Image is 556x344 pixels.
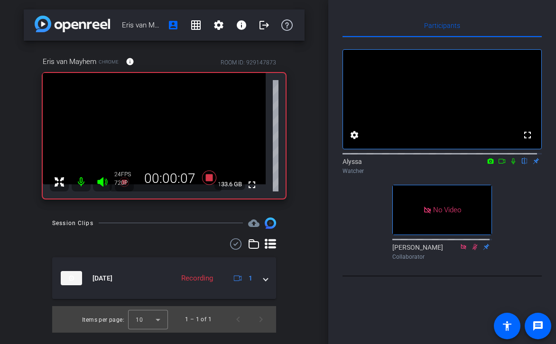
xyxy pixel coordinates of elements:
div: Items per page: [82,315,124,325]
span: Chrome [99,58,119,65]
mat-icon: fullscreen [522,129,533,141]
img: Session clips [265,217,276,229]
span: 1 [249,273,252,283]
img: app-logo [35,16,110,32]
mat-icon: accessibility [501,320,513,332]
mat-icon: cloud_upload [248,217,259,229]
mat-icon: account_box [167,19,179,31]
div: 00:00:07 [138,171,202,187]
mat-expansion-panel-header: thumb-nail[DATE]Recording1 [52,257,276,299]
button: Next page [250,308,272,331]
span: 133.6 GB [214,179,245,190]
mat-icon: info [236,19,247,31]
span: Eris van Mayhem, TSR, PrimeService Insurance | DEI 3:30pm [122,16,162,35]
span: Destinations for your clips [248,217,259,229]
span: No Video [433,206,461,214]
img: thumb-nail [61,271,82,285]
div: 1 – 1 of 1 [185,315,212,324]
mat-icon: settings [213,19,224,31]
div: Recording [176,273,218,284]
div: Session Clips [52,218,93,228]
mat-icon: settings [349,129,360,141]
span: FPS [121,171,131,178]
button: Previous page [227,308,250,331]
div: 24 [114,171,138,178]
div: 720P [114,179,138,187]
span: Participants [424,22,460,29]
mat-icon: grid_on [190,19,202,31]
div: Collaborator [392,253,492,261]
div: Alyssa [343,157,542,175]
span: Eris van Mayhem [43,56,96,67]
div: [PERSON_NAME] [392,243,492,261]
div: ROOM ID: 929147873 [221,58,276,67]
mat-icon: logout [259,19,270,31]
div: Watcher [343,167,542,175]
mat-icon: fullscreen [246,179,258,190]
span: [DATE] [93,273,112,283]
mat-icon: flip [519,156,530,165]
mat-icon: message [532,320,544,332]
mat-icon: info [126,57,134,66]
